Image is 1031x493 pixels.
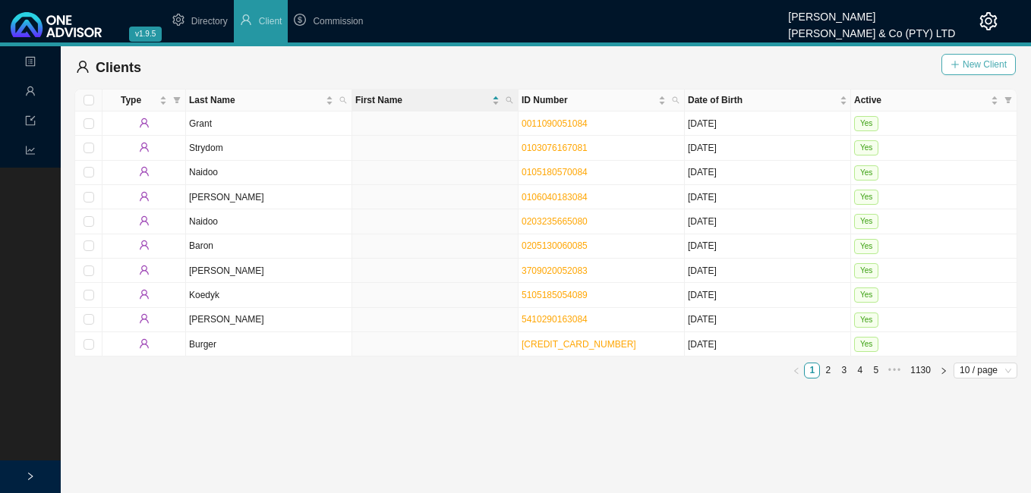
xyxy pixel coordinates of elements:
a: 0011090051084 [522,118,588,129]
a: 1130 [906,363,935,378]
span: v1.9.5 [129,27,162,42]
div: [PERSON_NAME] & Co (PTY) LTD [788,20,955,37]
span: user [25,80,36,106]
span: right [26,472,35,481]
span: Yes [854,263,878,278]
td: [DATE] [685,259,851,283]
span: search [339,96,347,104]
img: 2df55531c6924b55f21c4cf5d4484680-logo-light.svg [11,12,102,37]
span: import [25,109,36,136]
td: [DATE] [685,136,851,160]
span: Clients [96,60,141,75]
span: search [669,89,683,111]
div: Page Size [954,363,1017,378]
div: [PERSON_NAME] [788,4,955,20]
span: user [139,142,150,152]
td: [DATE] [685,111,851,136]
a: 5105185054089 [522,290,588,300]
span: filter [1004,96,1012,104]
span: Yes [854,140,878,155]
td: Grant [186,111,352,136]
td: Koedyk [186,283,352,307]
span: filter [170,89,184,111]
span: filter [1001,89,1015,111]
td: Naidoo [186,161,352,185]
span: setting [172,14,184,26]
span: user [139,289,150,300]
td: Baron [186,234,352,259]
span: filter [173,96,181,104]
td: Burger [186,332,352,356]
a: 3 [837,363,851,378]
td: [PERSON_NAME] [186,308,352,332]
th: Active [851,89,1017,111]
span: Type [106,93,156,108]
span: search [506,96,513,104]
button: right [936,363,952,378]
span: user [139,313,150,324]
span: Yes [854,337,878,352]
span: Yes [854,312,878,328]
span: ••• [884,363,905,378]
td: [PERSON_NAME] [186,185,352,209]
span: user [139,118,150,128]
button: New Client [941,54,1016,75]
span: ID Number [522,93,655,108]
span: 10 / page [960,363,1011,378]
a: 0105180570084 [522,167,588,177]
td: [PERSON_NAME] [186,259,352,283]
span: First Name [355,93,489,108]
span: Yes [854,287,878,303]
td: [DATE] [685,332,851,356]
span: user [139,191,150,202]
li: 2 [820,363,836,378]
a: 0205130060085 [522,240,588,251]
button: left [788,363,804,378]
span: search [672,96,679,104]
span: Directory [191,16,228,27]
a: 3709020052083 [522,265,588,276]
td: [DATE] [685,209,851,234]
td: [DATE] [685,234,851,259]
td: Naidoo [186,209,352,234]
span: Active [854,93,988,108]
span: Commission [313,16,363,27]
span: Yes [854,239,878,254]
span: plus [951,60,960,69]
span: Date of Birth [688,93,837,108]
span: dollar [294,14,306,26]
span: profile [25,50,36,77]
td: [DATE] [685,308,851,332]
span: user [139,240,150,250]
a: 5 [869,363,883,378]
li: 1 [804,363,820,378]
th: Date of Birth [685,89,851,111]
span: Yes [854,165,878,181]
th: Type [102,89,186,111]
th: ID Number [519,89,685,111]
span: search [503,89,516,111]
li: 3 [836,363,852,378]
span: user [139,166,150,177]
span: right [940,367,947,375]
span: line-chart [25,139,36,165]
span: user [139,215,150,226]
td: [DATE] [685,283,851,307]
span: search [336,89,350,111]
a: 0203235665080 [522,216,588,227]
li: 5 [868,363,884,378]
li: 1130 [905,363,936,378]
li: 4 [852,363,868,378]
span: Last Name [189,93,323,108]
a: [CREDIT_CARD_NUMBER] [522,339,636,350]
a: 0103076167081 [522,143,588,153]
li: Previous Page [788,363,804,378]
td: [DATE] [685,185,851,209]
span: user [139,338,150,349]
span: Client [259,16,282,27]
span: left [793,367,800,375]
li: Next Page [936,363,952,378]
span: New Client [963,57,1007,72]
a: 0106040183084 [522,192,588,203]
span: Yes [854,190,878,205]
